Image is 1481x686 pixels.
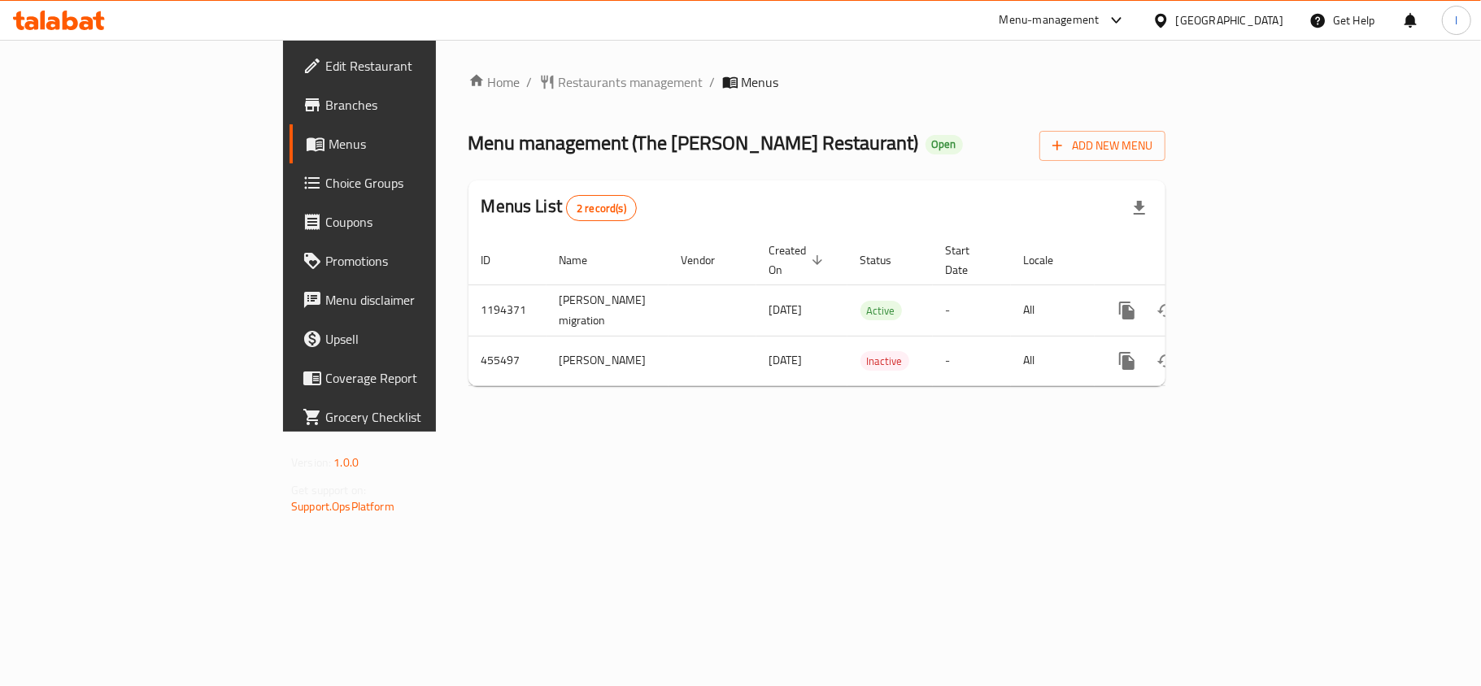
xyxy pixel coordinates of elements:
[333,452,359,473] span: 1.0.0
[290,163,530,202] a: Choice Groups
[468,236,1277,386] table: enhanced table
[1000,11,1100,30] div: Menu-management
[769,241,828,280] span: Created On
[926,137,963,151] span: Open
[539,72,703,92] a: Restaurants management
[291,496,394,517] a: Support.OpsPlatform
[325,290,517,310] span: Menu disclaimer
[1024,250,1075,270] span: Locale
[468,72,1165,92] nav: breadcrumb
[946,241,991,280] span: Start Date
[933,284,1011,336] td: -
[325,329,517,349] span: Upsell
[547,336,669,385] td: [PERSON_NAME]
[566,195,637,221] div: Total records count
[860,250,913,270] span: Status
[1455,11,1457,29] span: l
[290,280,530,319] a: Menu disclaimer
[291,452,331,473] span: Version:
[1120,189,1159,228] div: Export file
[933,336,1011,385] td: -
[325,407,517,427] span: Grocery Checklist
[290,46,530,85] a: Edit Restaurant
[1095,236,1277,285] th: Actions
[1147,291,1186,330] button: Change Status
[860,301,902,320] div: Active
[329,134,517,154] span: Menus
[1108,341,1147,380] button: more
[325,212,517,232] span: Coupons
[481,194,637,221] h2: Menus List
[559,72,703,92] span: Restaurants management
[1176,11,1283,29] div: [GEOGRAPHIC_DATA]
[860,352,909,371] span: Inactive
[1039,131,1165,161] button: Add New Menu
[769,350,803,371] span: [DATE]
[860,351,909,371] div: Inactive
[1011,336,1095,385] td: All
[325,95,517,115] span: Branches
[290,124,530,163] a: Menus
[290,397,530,436] a: Grocery Checklist
[291,480,366,501] span: Get support on:
[860,302,902,320] span: Active
[710,72,716,92] li: /
[1011,284,1095,336] td: All
[290,241,530,280] a: Promotions
[769,299,803,320] span: [DATE]
[290,85,530,124] a: Branches
[1052,136,1152,156] span: Add New Menu
[325,251,517,271] span: Promotions
[1147,341,1186,380] button: Change Status
[468,124,919,161] span: Menu management ( The [PERSON_NAME] Restaurant )
[481,250,512,270] span: ID
[290,358,530,397] a: Coverage Report
[742,72,779,92] span: Menus
[325,368,517,388] span: Coverage Report
[325,173,517,193] span: Choice Groups
[926,135,963,154] div: Open
[325,56,517,76] span: Edit Restaurant
[547,284,669,336] td: [PERSON_NAME] migration
[682,250,737,270] span: Vendor
[1108,291,1147,330] button: more
[290,202,530,241] a: Coupons
[567,201,636,216] span: 2 record(s)
[290,319,530,358] a: Upsell
[560,250,609,270] span: Name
